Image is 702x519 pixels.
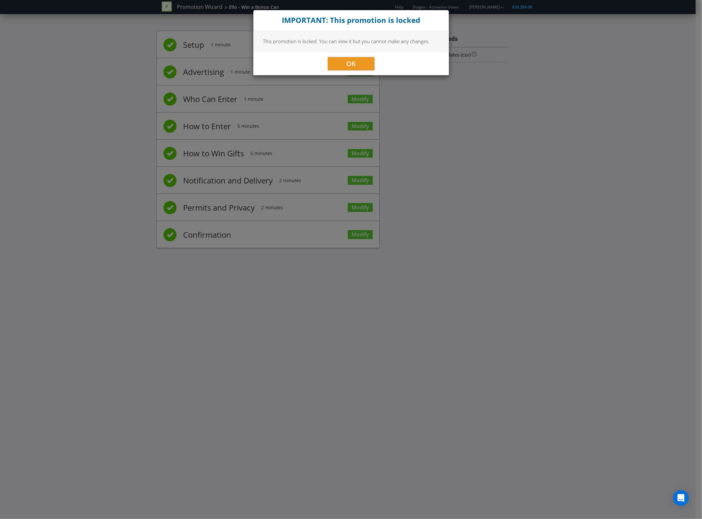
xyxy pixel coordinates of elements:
div: This promotion is locked. You can view it but you cannot make any changes. [253,30,449,52]
div: Close [253,10,449,30]
strong: IMPORTANT: This promotion is locked [282,15,420,25]
div: Open Intercom Messenger [673,490,689,506]
button: OK [328,57,374,70]
span: OK [346,59,356,68]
